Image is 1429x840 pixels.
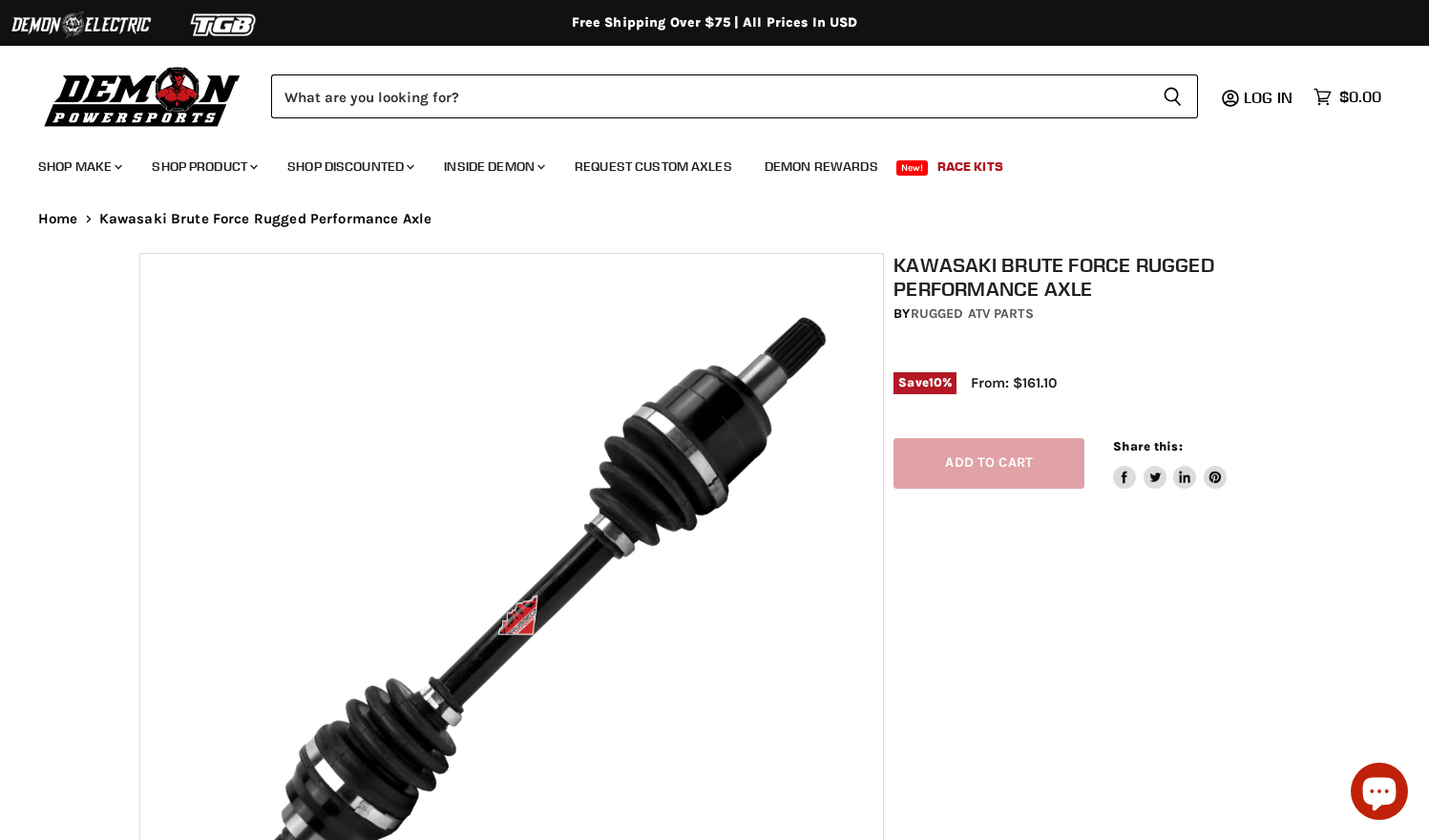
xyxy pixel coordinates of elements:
[430,147,557,186] a: Inside Demon
[99,211,432,227] span: Kawasaki Brute Force Rugged Performance Axle
[750,147,893,186] a: Demon Rewards
[893,253,1299,301] h1: Kawasaki Brute Force Rugged Performance Axle
[1339,88,1381,106] span: $0.00
[137,147,269,186] a: Shop Product
[153,7,296,43] img: TGB Logo 2
[1147,74,1198,118] button: Search
[971,374,1057,391] span: From: $161.10
[1235,89,1304,106] a: Log in
[1244,88,1292,107] span: Log in
[38,211,78,227] a: Home
[923,147,1018,186] a: Race Kits
[271,74,1198,118] form: Product
[273,147,426,186] a: Shop Discounted
[24,147,134,186] a: Shop Make
[271,74,1147,118] input: Search
[38,62,247,130] img: Demon Powersports
[896,160,929,176] span: New!
[24,139,1376,186] ul: Main menu
[893,304,1299,325] div: by
[929,375,942,389] span: 10
[1304,83,1391,111] a: $0.00
[560,147,746,186] a: Request Custom Axles
[893,372,956,393] span: Save %
[1113,438,1227,489] aside: Share this:
[10,7,153,43] img: Demon Electric Logo 2
[1345,763,1414,825] inbox-online-store-chat: Shopify online store chat
[1113,439,1182,453] span: Share this:
[911,305,1034,322] a: Rugged ATV Parts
